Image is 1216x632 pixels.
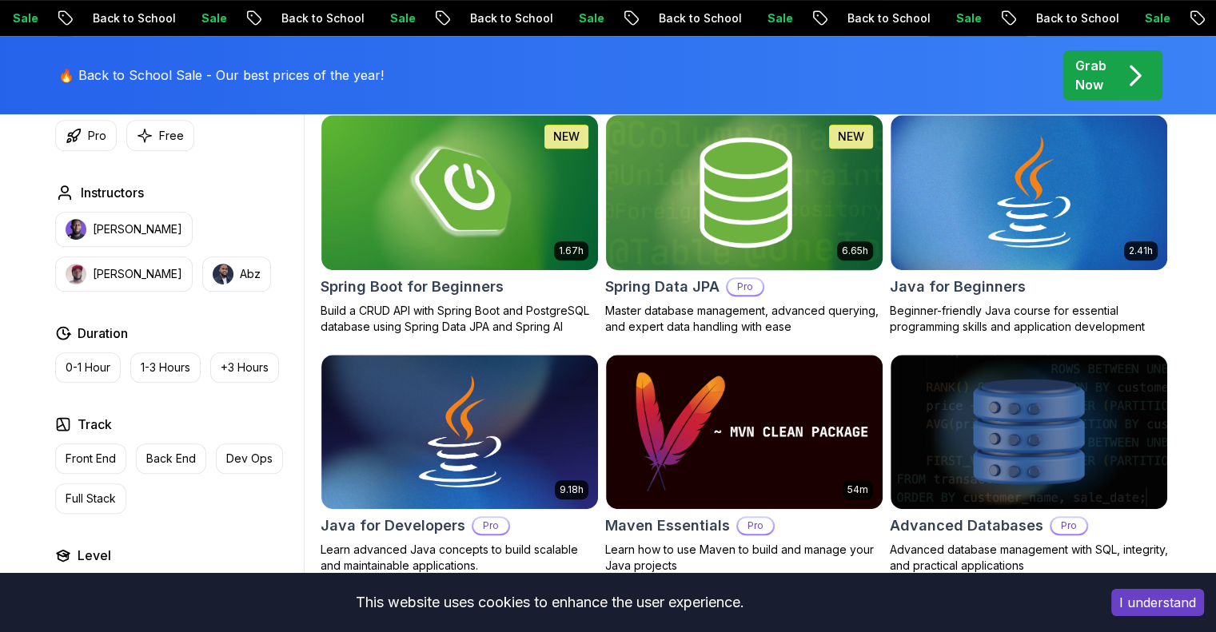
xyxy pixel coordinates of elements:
[842,244,868,257] p: 6.65h
[645,10,754,26] p: Back to School
[159,128,184,144] p: Free
[55,256,193,292] button: instructor img[PERSON_NAME]
[890,276,1026,298] h2: Java for Beginners
[321,515,465,537] h2: Java for Developers
[213,264,233,284] img: instructor img
[605,542,883,574] p: Learn how to use Maven to build and manage your Java projects
[210,352,279,383] button: +3 Hours
[12,585,1087,620] div: This website uses cookies to enhance the user experience.
[78,324,128,343] h2: Duration
[202,256,271,292] button: instructor imgAbz
[81,183,144,202] h2: Instructors
[605,354,883,574] a: Maven Essentials card54mMaven EssentialsProLearn how to use Maven to build and manage your Java p...
[66,360,110,376] p: 0-1 Hour
[93,221,182,237] p: [PERSON_NAME]
[891,355,1167,510] img: Advanced Databases card
[136,443,206,474] button: Back End
[728,279,763,295] p: Pro
[126,120,194,151] button: Free
[473,518,508,534] p: Pro
[890,303,1168,335] p: Beginner-friendly Java course for essential programming skills and application development
[605,276,720,298] h2: Spring Data JPA
[188,10,239,26] p: Sale
[240,266,261,282] p: Abz
[553,129,580,145] p: NEW
[606,355,883,510] img: Maven Essentials card
[93,266,182,282] p: [PERSON_NAME]
[605,114,883,335] a: Spring Data JPA card6.65hNEWSpring Data JPAProMaster database management, advanced querying, and ...
[605,303,883,335] p: Master database management, advanced querying, and expert data handling with ease
[55,120,117,151] button: Pro
[226,451,273,467] p: Dev Ops
[1131,10,1182,26] p: Sale
[834,10,943,26] p: Back to School
[890,515,1043,537] h2: Advanced Databases
[79,10,188,26] p: Back to School
[321,114,599,335] a: Spring Boot for Beginners card1.67hNEWSpring Boot for BeginnersBuild a CRUD API with Spring Boot ...
[738,518,773,534] p: Pro
[55,352,121,383] button: 0-1 Hour
[890,114,1168,335] a: Java for Beginners card2.41hJava for BeginnersBeginner-friendly Java course for essential program...
[456,10,565,26] p: Back to School
[88,128,106,144] p: Pro
[66,491,116,507] p: Full Stack
[754,10,805,26] p: Sale
[55,212,193,247] button: instructor img[PERSON_NAME]
[66,264,86,284] img: instructor img
[141,360,190,376] p: 1-3 Hours
[559,244,584,257] p: 1.67h
[55,443,126,474] button: Front End
[321,303,599,335] p: Build a CRUD API with Spring Boot and PostgreSQL database using Spring Data JPA and Spring AI
[565,10,616,26] p: Sale
[890,542,1168,574] p: Advanced database management with SQL, integrity, and practical applications
[943,10,994,26] p: Sale
[321,542,599,574] p: Learn advanced Java concepts to build scalable and maintainable applications.
[66,451,116,467] p: Front End
[268,10,377,26] p: Back to School
[1129,244,1153,257] p: 2.41h
[838,129,864,145] p: NEW
[321,355,598,510] img: Java for Developers card
[55,483,126,514] button: Full Stack
[1075,56,1106,94] p: Grab Now
[216,443,283,474] button: Dev Ops
[890,354,1168,574] a: Advanced Databases cardAdvanced DatabasesProAdvanced database management with SQL, integrity, and...
[599,111,889,273] img: Spring Data JPA card
[847,483,868,496] p: 54m
[1051,518,1086,534] p: Pro
[377,10,428,26] p: Sale
[130,352,201,383] button: 1-3 Hours
[560,483,584,496] p: 9.18h
[321,115,598,270] img: Spring Boot for Beginners card
[66,219,86,240] img: instructor img
[1023,10,1131,26] p: Back to School
[221,360,269,376] p: +3 Hours
[1111,589,1204,616] button: Accept cookies
[321,354,599,574] a: Java for Developers card9.18hJava for DevelopersProLearn advanced Java concepts to build scalable...
[146,451,196,467] p: Back End
[78,546,111,565] h2: Level
[78,415,112,434] h2: Track
[891,115,1167,270] img: Java for Beginners card
[605,515,730,537] h2: Maven Essentials
[58,66,384,85] p: 🔥 Back to School Sale - Our best prices of the year!
[321,276,504,298] h2: Spring Boot for Beginners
